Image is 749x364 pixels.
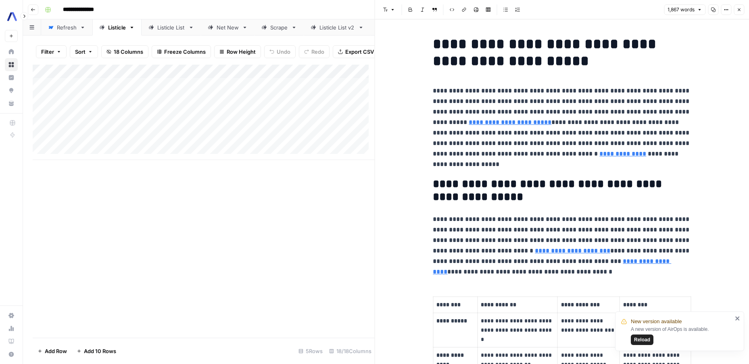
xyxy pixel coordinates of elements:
[5,322,18,335] a: Usage
[345,48,374,56] span: Export CSV
[5,335,18,348] a: Learning Hub
[304,19,371,36] a: Listicle List v2
[5,58,18,71] a: Browse
[84,347,116,355] span: Add 10 Rows
[5,84,18,97] a: Opportunities
[227,48,256,56] span: Row Height
[152,45,211,58] button: Freeze Columns
[164,48,206,56] span: Freeze Columns
[277,48,290,56] span: Undo
[5,348,18,361] button: Help + Support
[255,19,304,36] a: Scrape
[101,45,148,58] button: 18 Columns
[36,45,67,58] button: Filter
[217,23,239,32] div: Net New
[295,345,326,358] div: 5 Rows
[264,45,296,58] button: Undo
[5,45,18,58] a: Home
[142,19,201,36] a: Listicle List
[57,23,77,32] div: Refresh
[33,345,72,358] button: Add Row
[114,48,143,56] span: 18 Columns
[45,347,67,355] span: Add Row
[326,345,375,358] div: 18/18 Columns
[631,335,653,345] button: Reload
[270,23,288,32] div: Scrape
[41,19,92,36] a: Refresh
[311,48,324,56] span: Redo
[5,309,18,322] a: Settings
[201,19,255,36] a: Net New
[41,48,54,56] span: Filter
[157,23,185,32] div: Listicle List
[5,6,18,27] button: Workspace: AssemblyAI
[75,48,86,56] span: Sort
[299,45,330,58] button: Redo
[664,4,705,15] button: 1,867 words
[631,326,732,345] div: A new version of AirOps is available.
[70,45,98,58] button: Sort
[631,318,682,326] span: New version available
[92,19,142,36] a: Listicle
[72,345,121,358] button: Add 10 Rows
[735,315,741,322] button: close
[668,6,695,13] span: 1,867 words
[5,97,18,110] a: Your Data
[333,45,379,58] button: Export CSV
[634,336,650,343] span: Reload
[5,9,19,24] img: AssemblyAI Logo
[108,23,126,32] div: Listicle
[319,23,355,32] div: Listicle List v2
[5,71,18,84] a: Insights
[214,45,261,58] button: Row Height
